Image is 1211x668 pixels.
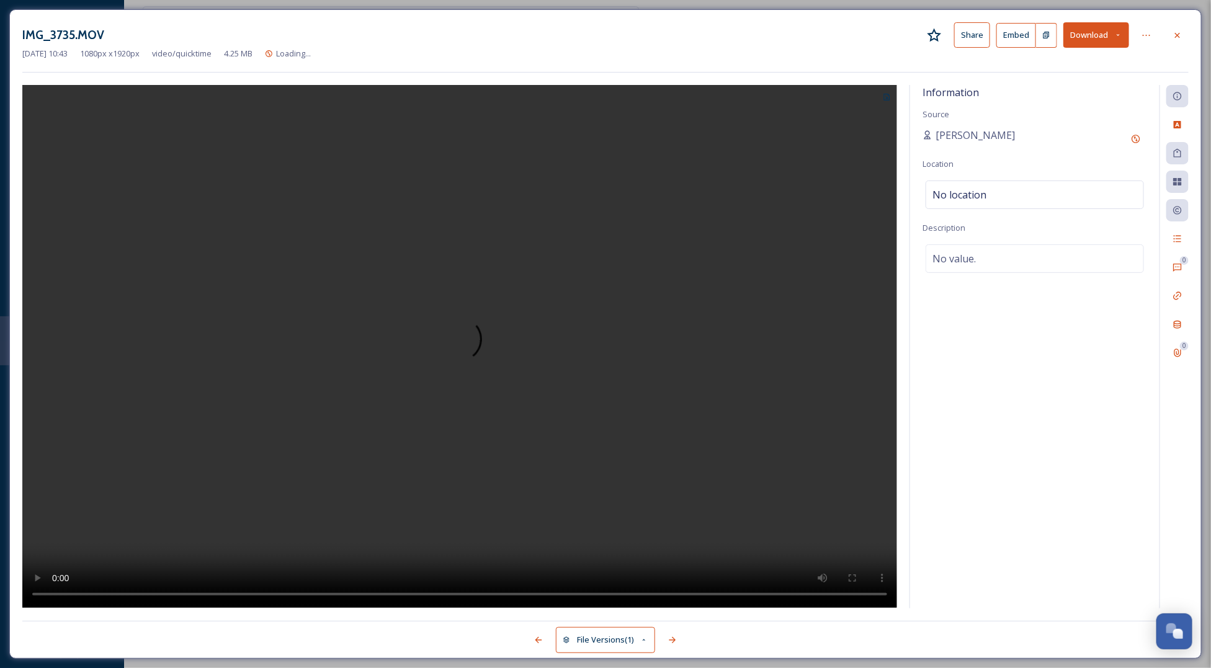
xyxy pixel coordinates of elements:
span: [PERSON_NAME] [936,128,1015,143]
span: No location [932,187,986,202]
span: Location [923,158,954,169]
span: Information [923,86,979,99]
span: Source [923,109,949,120]
button: Download [1063,22,1129,48]
button: Open Chat [1156,613,1192,649]
button: Embed [996,23,1036,48]
div: 0 [1180,342,1189,350]
span: video/quicktime [152,48,212,60]
span: Loading... [276,48,311,59]
div: 0 [1180,256,1189,265]
span: Description [923,222,965,233]
span: 4.25 MB [224,48,252,60]
h3: IMG_3735.MOV [22,26,104,44]
button: File Versions(1) [556,627,655,652]
span: [DATE] 10:43 [22,48,68,60]
span: No value. [932,251,976,266]
span: 1080 px x 1920 px [80,48,140,60]
button: Share [954,22,990,48]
